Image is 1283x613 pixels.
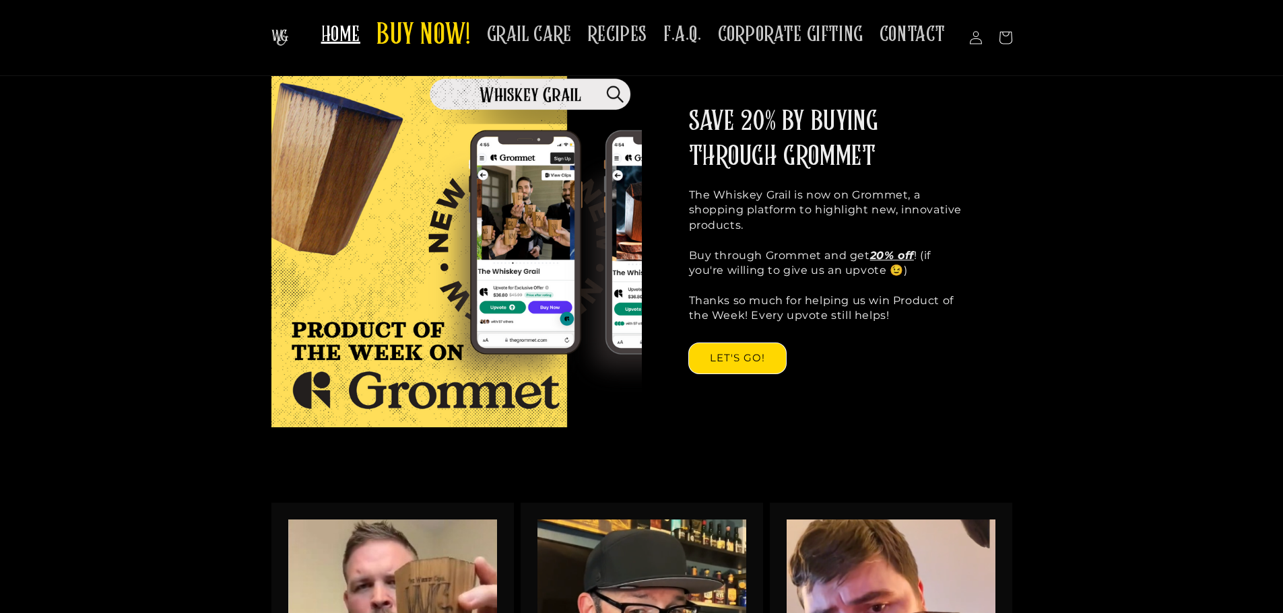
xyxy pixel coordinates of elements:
span: GRAIL CARE [487,22,572,48]
span: BUY NOW! [376,17,471,55]
a: GRAIL CARE [479,13,580,56]
p: The Whiskey Grail is now on Grommet, a shopping platform to highlight new, innovative products. B... [689,188,965,324]
span: RECIPES [588,22,647,48]
h2: SAVE 20% BY BUYING THROUGH GROMMET [689,104,965,174]
img: The Whiskey Grail [271,30,288,46]
a: CONTACT [871,13,954,56]
a: BUY NOW! [368,9,479,63]
span: HOME [321,22,360,48]
a: CORPORATE GIFTING [710,13,871,56]
span: F.A.Q. [663,22,702,48]
a: HOME [313,13,368,56]
span: CONTACT [880,22,946,48]
a: RECIPES [580,13,655,56]
span: CORPORATE GIFTING [718,22,863,48]
a: F.A.Q. [655,13,710,56]
strong: 20% off [870,249,914,262]
a: LET'S GO! [689,343,786,373]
